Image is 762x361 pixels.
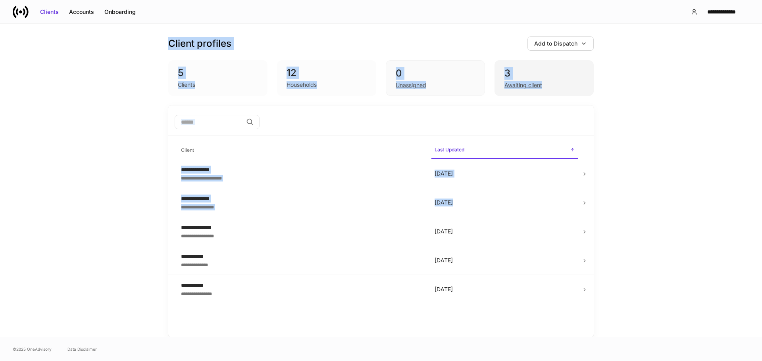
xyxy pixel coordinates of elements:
span: Client [178,142,425,159]
div: Awaiting client [504,81,542,89]
p: [DATE] [435,199,575,206]
button: Accounts [64,6,99,18]
div: Clients [178,81,195,89]
button: Add to Dispatch [527,36,594,51]
p: [DATE] [435,227,575,235]
div: 0 [396,67,475,80]
button: Onboarding [99,6,141,18]
div: Unassigned [396,81,426,89]
h6: Last Updated [435,146,464,153]
div: 5 [178,67,258,79]
h3: Client profiles [168,37,231,50]
div: 3Awaiting client [495,60,594,96]
span: © 2025 OneAdvisory [13,346,52,352]
div: Clients [40,8,59,16]
span: Last Updated [431,142,578,159]
a: Data Disclaimer [67,346,97,352]
div: 0Unassigned [386,60,485,96]
div: 3 [504,67,584,80]
h6: Client [181,146,194,154]
p: [DATE] [435,285,575,293]
div: Accounts [69,8,94,16]
p: [DATE] [435,256,575,264]
div: 12 [287,67,367,79]
div: Households [287,81,317,89]
div: Add to Dispatch [534,40,577,48]
p: [DATE] [435,170,575,178]
div: Onboarding [104,8,136,16]
button: Clients [35,6,64,18]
